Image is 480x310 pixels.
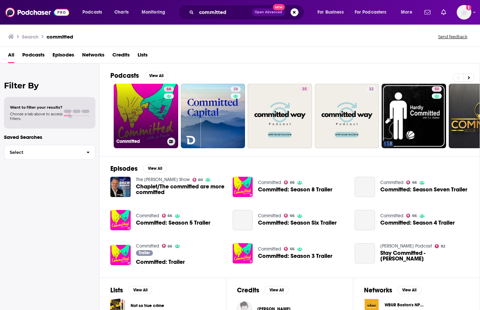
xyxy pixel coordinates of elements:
span: Logged in as sarahhallprinc [457,5,471,20]
a: The Drew Mariani Show [136,177,190,182]
a: Committed [258,213,281,219]
a: 66 [162,244,173,248]
span: Trailer [139,251,150,255]
a: Show notifications dropdown [438,7,449,18]
h3: Committed [116,139,165,144]
a: 32 [366,86,376,92]
span: Networks [82,50,104,63]
svg: Add a profile image [466,5,471,10]
span: 35 [302,86,307,93]
span: For Podcasters [355,8,387,17]
a: ListsView All [110,286,152,294]
a: Committed: Trailer [136,259,185,265]
span: Want to filter your results? [10,105,62,110]
span: Stay Committed - [PERSON_NAME] [380,250,469,261]
a: Lists [138,50,148,63]
a: 50 [382,84,446,148]
button: open menu [313,7,352,18]
span: Charts [114,8,129,17]
button: Open AdvancedNew [252,8,285,16]
a: Show notifications dropdown [422,7,433,18]
span: Podcasts [22,50,45,63]
a: Committed: Season 5 Trailer [136,220,210,226]
a: Committed: Season 4 Trailer [380,220,455,226]
a: Committed: Season Seven Trailer [380,187,467,192]
button: Select [4,145,95,160]
img: Committed: Season 8 Trailer [233,177,253,197]
button: View All [265,286,289,294]
a: NetworksView All [364,286,421,294]
a: 66 [284,247,295,251]
button: Send feedback [436,34,469,40]
span: For Business [317,8,344,17]
button: View All [143,164,167,172]
span: 66 [168,245,172,248]
button: open menu [137,7,174,18]
img: Committed: Season 5 Trailer [110,210,131,230]
a: 66 [406,180,417,184]
button: open menu [396,7,420,18]
a: Chaplet/The committed are more committed [136,184,225,195]
a: Joel Osteen Podcast [380,243,432,249]
a: 66Committed [114,84,178,148]
span: Select [4,150,81,155]
button: open menu [78,7,111,18]
a: 32 [315,84,379,148]
button: View All [144,72,168,80]
a: Episodes [53,50,74,63]
button: open menu [350,7,396,18]
div: Search podcasts, credits, & more... [184,5,310,20]
h2: Networks [364,286,392,294]
a: 92 [435,244,445,248]
a: Stay Committed - Joel Osteen [355,243,375,263]
img: Chaplet/The committed are more committed [110,177,131,197]
span: Open Advanced [255,11,282,14]
a: Committed [136,213,159,219]
span: 60 [198,178,203,181]
a: Stay Committed - Joel Osteen [380,250,469,261]
a: 66 [284,180,295,184]
span: 92 [441,245,445,248]
h2: Podcasts [110,71,139,80]
a: Committed [380,180,404,185]
a: Committed: Season 8 Trailer [258,187,332,192]
span: 66 [168,214,172,217]
span: Credits [112,50,130,63]
span: 66 [290,181,295,184]
a: Charts [110,7,133,18]
a: Committed: Season 4 Trailer [355,210,375,230]
input: Search podcasts, credits, & more... [196,7,252,18]
a: Committed [258,246,281,252]
a: 66 [406,214,417,218]
span: 28 [233,86,238,93]
a: 66 [162,214,173,218]
a: 50 [432,86,442,92]
span: Committed: Season Six Trailer [258,220,337,226]
button: Show profile menu [457,5,471,20]
a: 35 [300,86,309,92]
span: 66 [167,86,171,93]
a: All [8,50,14,63]
a: 28 [231,86,241,92]
img: Podchaser - Follow, Share and Rate Podcasts [5,6,69,19]
span: 66 [290,248,295,251]
a: Committed [380,213,404,219]
a: Committed: Season 3 Trailer [233,243,253,263]
span: 66 [412,214,417,217]
a: Committed: Trailer [110,245,131,265]
a: CreditsView All [237,286,289,294]
a: Committed: Season Six Trailer [233,210,253,230]
h3: committed [47,34,73,40]
span: 66 [290,214,295,217]
a: Committed: Season 3 Trailer [258,253,332,259]
span: 50 [434,86,439,93]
